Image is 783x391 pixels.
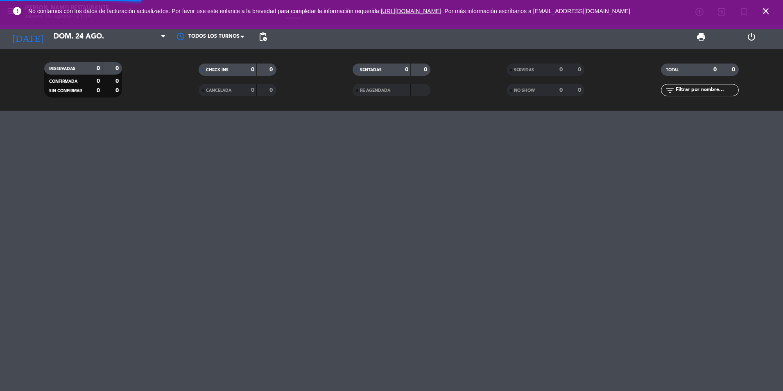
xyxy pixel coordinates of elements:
[97,66,100,71] strong: 0
[559,67,563,73] strong: 0
[360,68,382,72] span: SENTADAS
[726,25,777,49] div: LOG OUT
[732,67,737,73] strong: 0
[115,88,120,93] strong: 0
[666,68,679,72] span: TOTAL
[424,67,429,73] strong: 0
[269,67,274,73] strong: 0
[97,78,100,84] strong: 0
[578,67,583,73] strong: 0
[441,8,630,14] a: . Por más información escríbanos a [EMAIL_ADDRESS][DOMAIN_NAME]
[675,86,738,95] input: Filtrar por nombre...
[405,67,408,73] strong: 0
[747,32,756,42] i: power_settings_new
[251,87,254,93] strong: 0
[559,87,563,93] strong: 0
[49,67,75,71] span: RESERVADAS
[713,67,717,73] strong: 0
[251,67,254,73] strong: 0
[665,85,675,95] i: filter_list
[12,6,22,16] i: error
[115,66,120,71] strong: 0
[206,89,231,93] span: CANCELADA
[206,68,229,72] span: CHECK INS
[76,32,86,42] i: arrow_drop_down
[28,8,630,14] span: No contamos con los datos de facturación actualizados. Por favor use este enlance a la brevedad p...
[115,78,120,84] strong: 0
[381,8,441,14] a: [URL][DOMAIN_NAME]
[514,68,534,72] span: SERVIDAS
[49,89,82,93] span: SIN CONFIRMAR
[761,6,771,16] i: close
[269,87,274,93] strong: 0
[578,87,583,93] strong: 0
[514,89,535,93] span: NO SHOW
[696,32,706,42] span: print
[49,80,77,84] span: CONFIRMADA
[6,28,50,46] i: [DATE]
[360,89,390,93] span: RE AGENDADA
[258,32,268,42] span: pending_actions
[97,88,100,93] strong: 0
